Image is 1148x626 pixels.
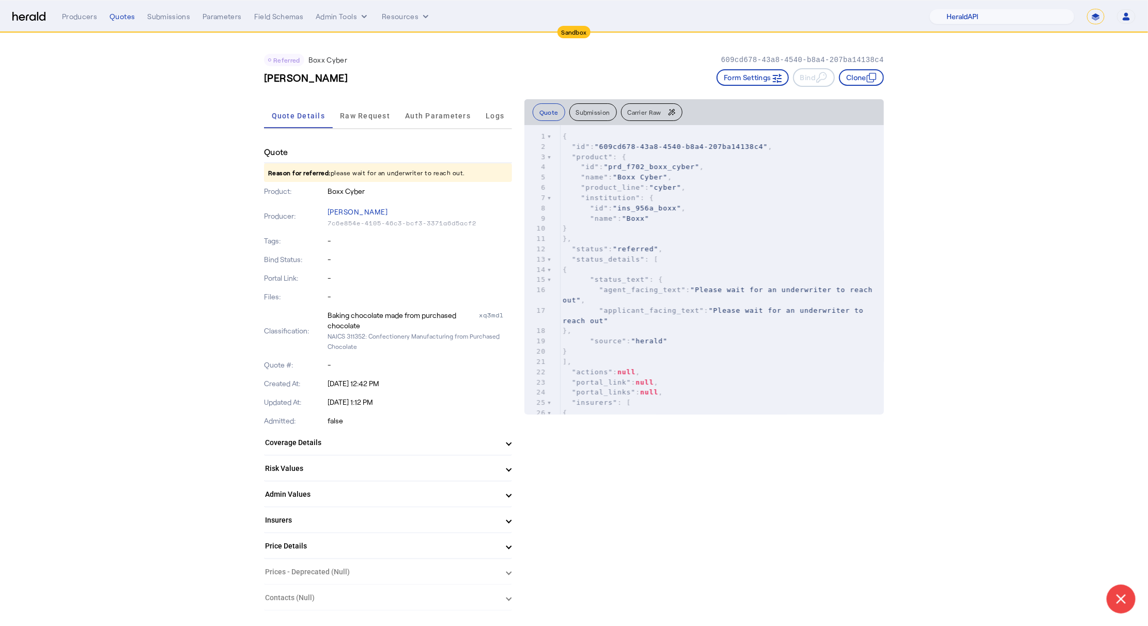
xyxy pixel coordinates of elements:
[264,508,512,532] mat-expansion-panel-header: Insurers
[328,397,512,407] p: [DATE] 1:12 PM
[328,236,512,246] p: -
[563,327,572,334] span: },
[524,326,547,336] div: 18
[533,103,565,121] button: Quote
[264,146,288,158] h4: Quote
[316,11,369,22] button: internal dropdown menu
[563,153,627,161] span: : {
[793,68,835,87] button: Bind
[264,186,325,196] p: Product:
[563,368,640,376] span: : ,
[328,219,512,227] p: 7c6e854e-4105-46c3-bcf3-3371a6d5acf2
[581,184,645,191] span: "product_line"
[563,266,567,273] span: {
[328,360,512,370] p: -
[340,112,390,119] span: Raw Request
[572,143,590,150] span: "id"
[254,11,304,22] div: Field Schemas
[640,388,658,396] span: null
[264,482,512,507] mat-expansion-panel-header: Admin Values
[328,186,512,196] p: Boxx Cyber
[590,276,649,283] span: "status_text"
[563,286,877,304] span: : ,
[328,416,512,426] p: false
[563,307,868,325] span: :
[524,182,547,193] div: 6
[524,274,547,285] div: 15
[308,55,348,65] p: Boxx Cyber
[621,103,682,121] button: Carrier Raw
[328,331,512,352] p: NAICS 311352: Confectionery Manufacturing from Purchased Chocolate
[563,173,672,181] span: : ,
[563,224,567,232] span: }
[563,378,658,386] span: : ,
[328,254,512,265] p: -
[590,215,617,222] span: "name"
[603,163,699,171] span: "prd_f702_boxx_cyber"
[524,244,547,254] div: 12
[613,245,658,253] span: "referred"
[563,409,567,417] span: {
[382,11,431,22] button: Resources dropdown menu
[572,153,613,161] span: "product"
[524,172,547,182] div: 5
[557,26,591,38] div: Sandbox
[524,306,547,316] div: 17
[563,337,668,345] span: :
[524,387,547,398] div: 24
[635,378,654,386] span: null
[265,463,499,474] mat-panel-title: Risk Values
[563,143,772,150] span: : ,
[264,397,325,407] p: Updated At:
[524,377,547,388] div: 23
[264,360,325,370] p: Quote #:
[563,276,663,283] span: : {
[628,109,661,115] span: Carrier Raw
[613,173,668,181] span: "Boxx Cyber"
[265,437,499,448] mat-panel-title: Coverage Details
[272,112,325,119] span: Quote Details
[721,55,884,65] p: 609cd678-43a8-4540-b8a4-207ba14138c4
[563,245,663,253] span: : ,
[631,337,668,345] span: "herald"
[599,307,704,314] span: "applicant_facing_text"
[839,69,884,86] button: Clone
[273,56,300,64] span: Referred
[147,11,190,22] div: Submissions
[572,245,609,253] span: "status"
[572,378,631,386] span: "portal_link"
[572,368,613,376] span: "actions"
[264,163,512,182] p: please wait for an underwriter to reach out.
[524,193,547,203] div: 7
[265,489,499,500] mat-panel-title: Admin Values
[569,103,617,121] button: Submission
[581,163,599,171] span: "id"
[524,357,547,367] div: 21
[563,307,868,325] span: "Please wait for an underwriter to reach out"
[590,204,608,212] span: "id"
[110,11,135,22] div: Quotes
[717,69,789,86] button: Form Settings
[563,358,572,365] span: ],
[524,336,547,346] div: 19
[265,541,499,552] mat-panel-title: Price Details
[264,416,325,426] p: Admitted:
[524,346,547,357] div: 20
[524,265,547,275] div: 14
[563,255,658,263] span: : [
[264,70,348,85] h3: [PERSON_NAME]
[563,204,686,212] span: : ,
[563,215,649,222] span: :
[479,310,512,331] div: xq3mdl
[486,112,504,119] span: Logs
[524,367,547,377] div: 22
[524,285,547,295] div: 16
[264,326,325,336] p: Classification:
[268,169,331,176] span: Reason for referred:
[264,378,325,389] p: Created At:
[581,194,640,202] span: "institution"
[572,388,636,396] span: "portal_links"
[599,286,686,294] span: "agent_facing_text"
[264,254,325,265] p: Bind Status:
[613,204,681,212] span: "ins_956a_boxx"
